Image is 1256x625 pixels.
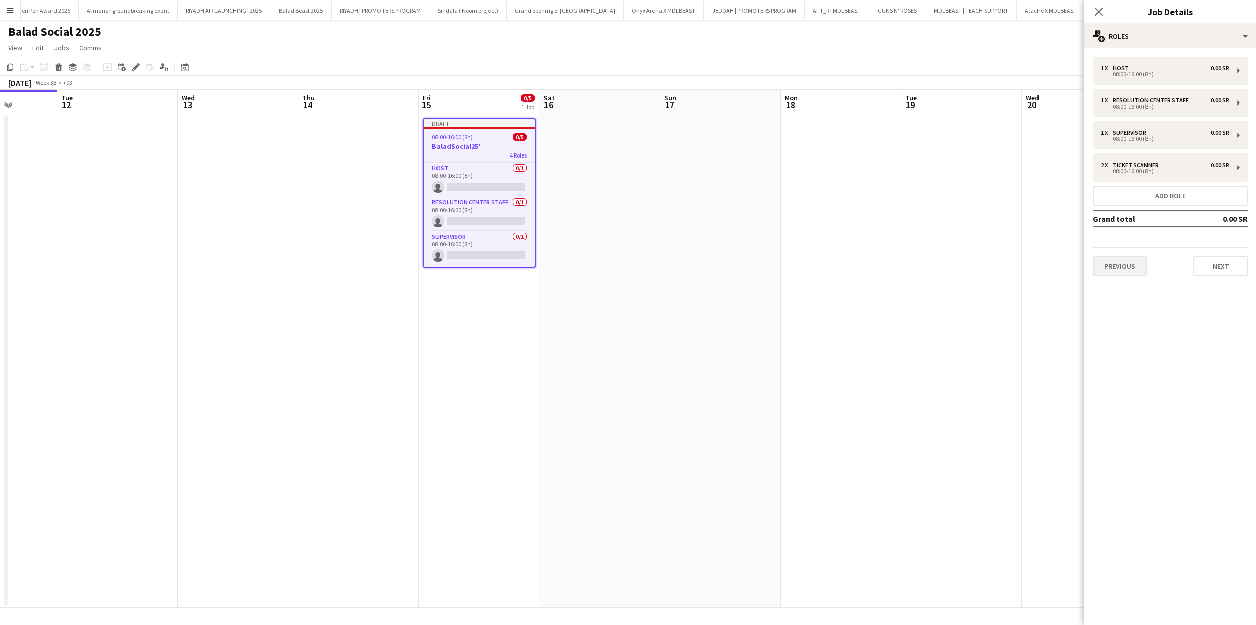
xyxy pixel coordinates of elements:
div: 08:00-16:00 (8h) [1101,169,1229,174]
a: Comms [75,41,106,55]
div: [DATE] [8,78,31,88]
span: Tue [905,93,917,102]
span: Comms [79,43,102,53]
div: Roles [1084,24,1256,48]
button: GUNS N' ROSES [869,1,925,20]
div: 1 x [1101,97,1113,104]
button: RIYADH AIR LAUNCHING | 2025 [178,1,270,20]
h3: Job Details [1084,5,1256,18]
button: RIYADH | PROMOTERS PROGRAM [332,1,429,20]
div: 0.00 SR [1211,129,1229,136]
button: Previous [1093,256,1147,276]
span: 20 [1024,99,1039,111]
button: Al manar groundbreaking event [79,1,178,20]
div: Draft [424,119,535,127]
span: Fri [423,93,431,102]
span: 14 [301,99,315,111]
span: Edit [32,43,44,53]
app-card-role: HOST0/108:00-16:00 (8h) [424,163,535,197]
div: 08:00-16:00 (8h) [1101,72,1229,77]
div: Ticket Scanner [1113,162,1163,169]
button: Add role [1093,186,1248,206]
button: Sindala ( Neom project) [429,1,507,20]
span: 0/5 [513,133,527,141]
span: Sat [543,93,555,102]
span: Tue [61,93,73,102]
span: Week 33 [33,79,59,86]
button: Onyx Arena X MDLBEAST [624,1,704,20]
div: 0.00 SR [1211,65,1229,72]
div: 0.00 SR [1211,97,1229,104]
div: +03 [63,79,72,86]
button: MDLBEAST | TEACH SUPPORT [925,1,1017,20]
span: 0/5 [521,94,535,102]
a: Edit [28,41,48,55]
button: Grand opening of [GEOGRAPHIC_DATA] [507,1,624,20]
button: Atache X MDLBEAST [1017,1,1085,20]
div: 0.00 SR [1211,162,1229,169]
app-card-role: Supervisor0/108:00-16:00 (8h) [424,231,535,266]
div: Supervisor [1113,129,1151,136]
span: Mon [785,93,798,102]
span: 16 [542,99,555,111]
span: 19 [904,99,917,111]
span: Sun [664,93,676,102]
div: 08:00-16:00 (8h) [1101,136,1229,141]
div: 1 x [1101,129,1113,136]
span: Jobs [54,43,69,53]
span: 13 [180,99,195,111]
span: Wed [182,93,195,102]
app-card-role: Resolution Center Staff0/108:00-16:00 (8h) [424,197,535,231]
button: Balad Beast 2025 [270,1,332,20]
span: Thu [302,93,315,102]
span: 08:00-16:00 (8h) [432,133,473,141]
app-job-card: Draft08:00-16:00 (8h)0/5BaladSocial25'4 RolesHOST0/108:00-16:00 (8h) Resolution Center Staff0/108... [423,118,536,268]
span: 17 [663,99,676,111]
a: Jobs [50,41,73,55]
span: 4 Roles [510,151,527,159]
button: Golden Pen Award 2025 [2,1,79,20]
button: Next [1193,256,1248,276]
a: View [4,41,26,55]
td: 0.00 SR [1190,211,1248,227]
button: JEDDAH | PROMOTERS PROGRAM [704,1,805,20]
div: Resolution Center Staff [1113,97,1193,104]
button: AFT_R | MDLBEAST [805,1,869,20]
h3: BaladSocial25' [424,142,535,151]
span: 18 [783,99,798,111]
div: 1 x [1101,65,1113,72]
div: 1 Job [521,103,534,111]
h1: Balad Social 2025 [8,24,101,39]
app-card-role: Ticket Scanner0/2 [424,266,535,315]
span: 15 [421,99,431,111]
span: Wed [1026,93,1039,102]
div: 2 x [1101,162,1113,169]
div: 08:00-16:00 (8h) [1101,104,1229,109]
span: View [8,43,22,53]
td: Grand total [1093,211,1190,227]
span: 12 [60,99,73,111]
div: HOST [1113,65,1133,72]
